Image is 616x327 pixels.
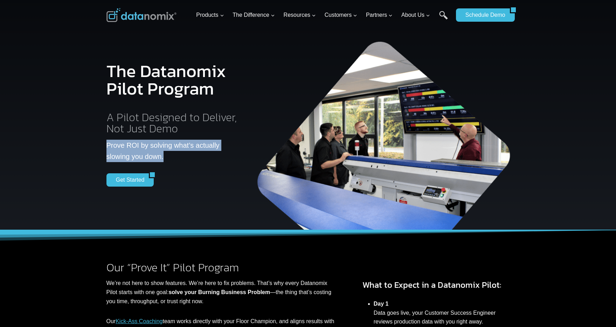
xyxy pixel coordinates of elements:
[106,262,334,273] h2: Our “Prove It” Pilot Program
[401,11,430,20] span: About Us
[106,112,242,134] h2: A Pilot Designed to Deliver, Not Just Demo
[106,279,334,306] p: We’re not here to show features. We’re here to fix problems. That’s why every Datanomix Pilot sta...
[374,301,389,307] strong: Day 1
[366,11,393,20] span: Partners
[116,318,162,324] a: Kick-Ass Coaching
[456,8,510,22] a: Schedule Demo
[106,57,242,103] h1: The Datanomix Pilot Program
[168,289,270,295] strong: solve your Burning Business Problem
[196,11,224,20] span: Products
[362,279,510,291] h3: What to Expect in a Datanomix Pilot:
[253,35,516,230] img: The Datanomix Production Monitoring Pilot Program
[106,140,242,162] p: Prove ROI by solving what’s actually slowing you down.
[325,11,357,20] span: Customers
[439,11,448,27] a: Search
[193,4,452,27] nav: Primary Navigation
[284,11,316,20] span: Resources
[233,11,275,20] span: The Difference
[106,173,149,187] a: Get Started
[106,8,177,22] img: Datanomix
